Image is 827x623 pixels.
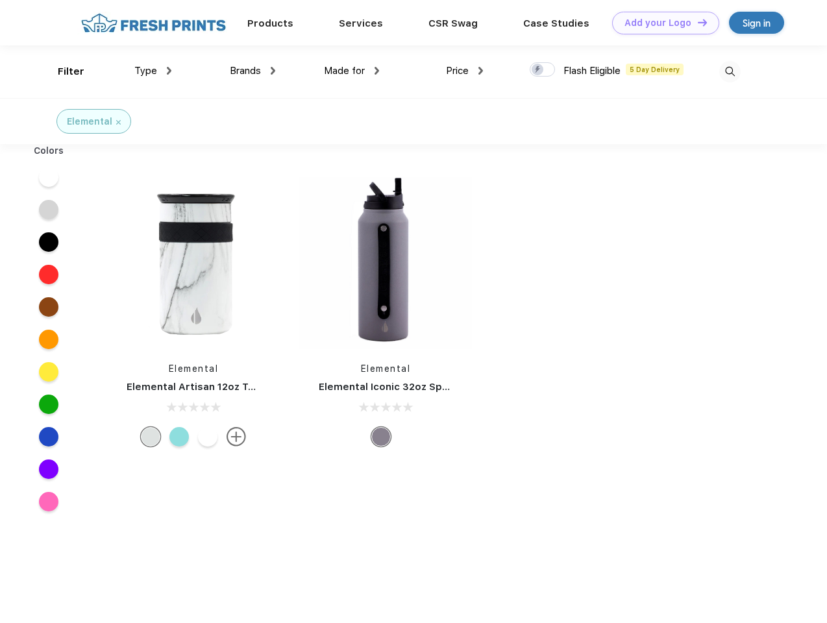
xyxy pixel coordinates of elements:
a: CSR Swag [428,18,478,29]
span: Price [446,65,469,77]
img: dropdown.png [375,67,379,75]
div: Robin's Egg [169,427,189,446]
span: 5 Day Delivery [626,64,684,75]
div: White [198,427,217,446]
div: Sign in [743,16,771,31]
img: filter_cancel.svg [116,120,121,125]
div: White Marble [141,427,160,446]
a: Elemental Artisan 12oz Tumbler [127,381,283,393]
a: Elemental Iconic 32oz Sport Water Bottle [319,381,525,393]
a: Products [247,18,293,29]
img: func=resize&h=266 [107,177,280,349]
img: dropdown.png [167,67,171,75]
span: Flash Eligible [563,65,621,77]
span: Made for [324,65,365,77]
div: Colors [24,144,74,158]
img: DT [698,19,707,26]
a: Elemental [169,363,219,374]
span: Brands [230,65,261,77]
div: Add your Logo [624,18,691,29]
img: dropdown.png [271,67,275,75]
div: Filter [58,64,84,79]
img: fo%20logo%202.webp [77,12,230,34]
a: Sign in [729,12,784,34]
div: Graphite [371,427,391,446]
span: Type [134,65,157,77]
img: func=resize&h=266 [299,177,472,349]
a: Services [339,18,383,29]
img: more.svg [227,427,246,446]
a: Elemental [361,363,411,374]
img: desktop_search.svg [719,61,741,82]
img: dropdown.png [478,67,483,75]
div: Elemental [67,115,112,128]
